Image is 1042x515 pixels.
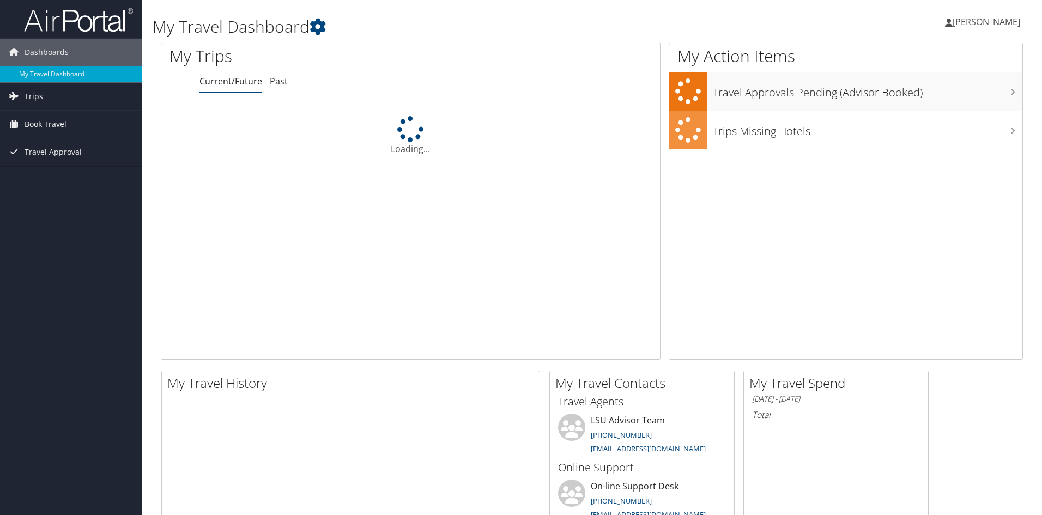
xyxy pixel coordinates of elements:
[591,444,706,453] a: [EMAIL_ADDRESS][DOMAIN_NAME]
[749,374,928,392] h2: My Travel Spend
[752,394,920,404] h6: [DATE] - [DATE]
[25,39,69,66] span: Dashboards
[669,111,1022,149] a: Trips Missing Hotels
[713,118,1022,139] h3: Trips Missing Hotels
[945,5,1031,38] a: [PERSON_NAME]
[591,496,652,506] a: [PHONE_NUMBER]
[25,111,66,138] span: Book Travel
[167,374,540,392] h2: My Travel History
[558,394,726,409] h3: Travel Agents
[25,138,82,166] span: Travel Approval
[161,116,660,155] div: Loading...
[558,460,726,475] h3: Online Support
[24,7,133,33] img: airportal-logo.png
[669,45,1022,68] h1: My Action Items
[555,374,734,392] h2: My Travel Contacts
[553,414,731,458] li: LSU Advisor Team
[270,75,288,87] a: Past
[153,15,738,38] h1: My Travel Dashboard
[25,83,43,110] span: Trips
[169,45,444,68] h1: My Trips
[591,430,652,440] a: [PHONE_NUMBER]
[713,80,1022,100] h3: Travel Approvals Pending (Advisor Booked)
[669,72,1022,111] a: Travel Approvals Pending (Advisor Booked)
[752,409,920,421] h6: Total
[953,16,1020,28] span: [PERSON_NAME]
[199,75,262,87] a: Current/Future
